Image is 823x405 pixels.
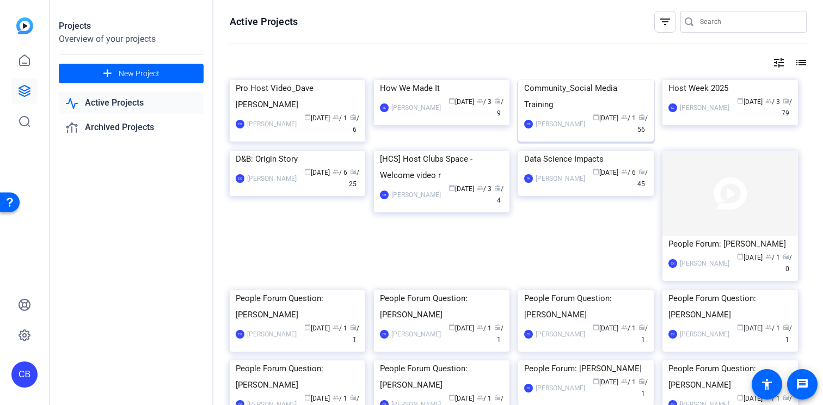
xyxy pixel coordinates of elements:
[247,329,297,340] div: [PERSON_NAME]
[304,394,311,401] span: calendar_today
[494,97,501,104] span: radio
[333,169,347,176] span: / 6
[449,394,455,401] span: calendar_today
[304,324,311,330] span: calendar_today
[494,185,501,191] span: radio
[536,173,585,184] div: [PERSON_NAME]
[783,324,792,343] span: / 1
[765,324,772,330] span: group
[449,324,455,330] span: calendar_today
[536,329,585,340] div: [PERSON_NAME]
[59,116,204,139] a: Archived Projects
[247,119,297,130] div: [PERSON_NAME]
[524,120,533,128] div: CB
[380,330,389,339] div: CK
[621,324,628,330] span: group
[659,15,672,28] mat-icon: filter_list
[304,168,311,175] span: calendar_today
[737,97,744,104] span: calendar_today
[668,103,677,112] div: SE
[638,114,645,120] span: radio
[304,114,330,122] span: [DATE]
[494,324,501,330] span: radio
[524,330,533,339] div: CK
[760,378,773,391] mat-icon: accessibility
[621,169,636,176] span: / 6
[765,254,780,261] span: / 1
[304,324,330,332] span: [DATE]
[247,173,297,184] div: [PERSON_NAME]
[477,185,483,191] span: group
[333,114,339,120] span: group
[783,97,789,104] span: radio
[680,102,729,113] div: [PERSON_NAME]
[524,384,533,392] div: CK
[668,290,792,323] div: People Forum Question: [PERSON_NAME]
[593,324,599,330] span: calendar_today
[783,253,789,260] span: radio
[350,394,357,401] span: radio
[449,185,474,193] span: [DATE]
[593,324,618,332] span: [DATE]
[236,174,244,183] div: EG
[333,394,339,401] span: group
[737,253,744,260] span: calendar_today
[737,324,763,332] span: [DATE]
[304,114,311,120] span: calendar_today
[668,80,792,96] div: Host Week 2025
[593,169,618,176] span: [DATE]
[494,324,503,343] span: / 1
[380,191,389,199] div: CB
[638,378,645,384] span: radio
[638,378,648,397] span: / 1
[796,378,809,391] mat-icon: message
[16,17,33,34] img: blue-gradient.svg
[638,324,648,343] span: / 1
[668,330,677,339] div: CK
[350,324,357,330] span: radio
[621,114,628,120] span: group
[236,330,244,339] div: CK
[230,15,298,28] h1: Active Projects
[333,324,347,332] span: / 1
[638,168,645,175] span: radio
[737,324,744,330] span: calendar_today
[349,169,359,188] span: / 25
[765,253,772,260] span: group
[593,114,599,120] span: calendar_today
[477,97,483,104] span: group
[333,114,347,122] span: / 1
[391,329,441,340] div: [PERSON_NAME]
[477,324,492,332] span: / 1
[593,168,599,175] span: calendar_today
[304,169,330,176] span: [DATE]
[765,98,780,106] span: / 3
[236,120,244,128] div: CB
[350,168,357,175] span: radio
[680,329,729,340] div: [PERSON_NAME]
[783,394,789,401] span: radio
[772,56,785,69] mat-icon: tune
[477,324,483,330] span: group
[333,395,347,402] span: / 1
[333,324,339,330] span: group
[101,67,114,81] mat-icon: add
[449,185,455,191] span: calendar_today
[380,360,503,393] div: People Forum Question: [PERSON_NAME]
[477,394,483,401] span: group
[621,378,636,386] span: / 1
[391,102,441,113] div: [PERSON_NAME]
[593,378,618,386] span: [DATE]
[236,360,359,393] div: People Forum Question: [PERSON_NAME]
[380,290,503,323] div: People Forum Question: [PERSON_NAME]
[794,56,807,69] mat-icon: list
[668,259,677,268] div: CK
[350,114,359,133] span: / 6
[59,33,204,46] div: Overview of your projects
[11,361,38,388] div: CB
[524,174,533,183] div: PK
[700,15,798,28] input: Search
[524,290,648,323] div: People Forum Question: [PERSON_NAME]
[737,395,763,402] span: [DATE]
[494,98,503,117] span: / 9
